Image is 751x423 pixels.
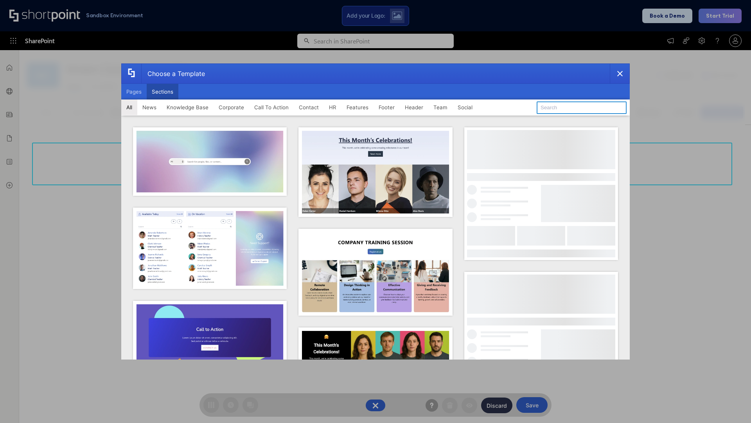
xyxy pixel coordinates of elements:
[341,99,374,115] button: Features
[121,99,137,115] button: All
[121,63,630,360] div: template selector
[537,101,627,114] input: Search
[121,84,147,99] button: Pages
[141,64,205,83] div: Choose a Template
[428,99,453,115] button: Team
[453,99,478,115] button: Social
[324,99,341,115] button: HR
[147,84,178,99] button: Sections
[610,332,751,423] iframe: Chat Widget
[214,99,249,115] button: Corporate
[400,99,428,115] button: Header
[137,99,162,115] button: News
[162,99,214,115] button: Knowledge Base
[249,99,294,115] button: Call To Action
[374,99,400,115] button: Footer
[294,99,324,115] button: Contact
